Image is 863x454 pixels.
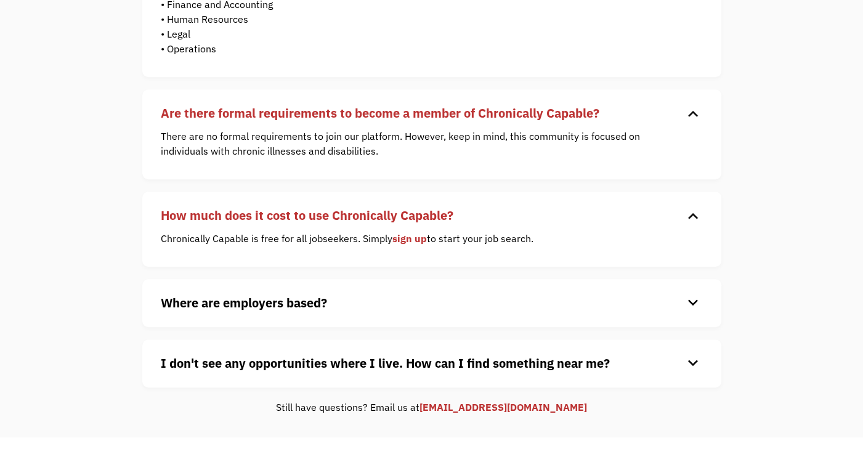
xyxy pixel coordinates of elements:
div: keyboard_arrow_down [683,104,703,123]
a: sign up [392,232,427,245]
p: Chronically Capable is free for all jobseekers. Simply to start your job search. [161,231,684,246]
strong: Where are employers based? [161,294,327,311]
div: Still have questions? Email us at [142,400,721,415]
strong: Are there formal requirements to become a member of Chronically Capable? [161,105,599,121]
div: keyboard_arrow_down [683,206,703,225]
strong: I don't see any opportunities where I live. How can I find something near me? [161,355,610,371]
p: There are no formal requirements to join our platform. However, keep in mind, this community is f... [161,129,684,158]
div: keyboard_arrow_down [683,294,703,312]
a: [EMAIL_ADDRESS][DOMAIN_NAME] [419,401,587,413]
strong: How much does it cost to use Chronically Capable? [161,207,453,224]
div: keyboard_arrow_down [683,354,703,373]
